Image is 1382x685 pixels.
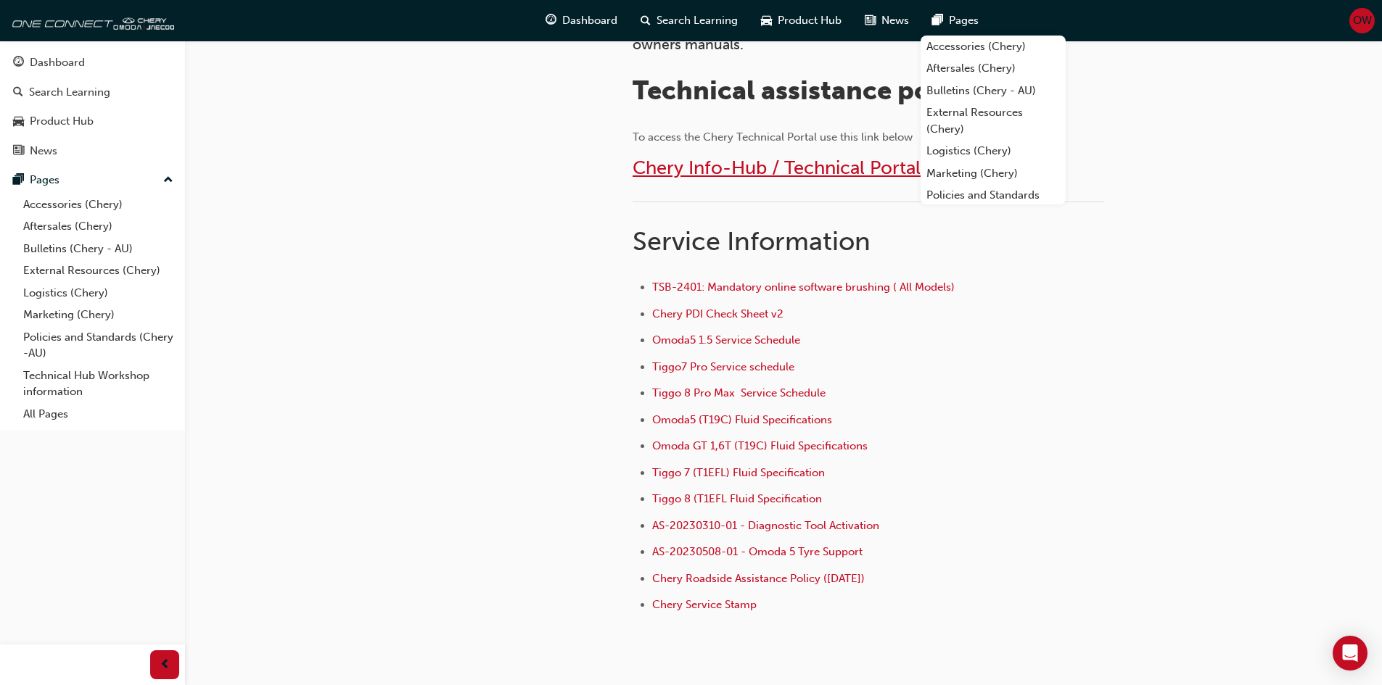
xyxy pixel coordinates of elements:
[652,360,794,373] a: Tiggo7 Pro Service schedule
[6,167,179,194] button: Pages
[6,46,179,167] button: DashboardSearch LearningProduct HubNews
[17,260,179,282] a: External Resources (Chery)
[652,598,757,611] a: Chery Service Stamp
[921,162,1066,185] a: Marketing (Chery)
[749,6,853,36] a: car-iconProduct Hub
[921,80,1066,102] a: Bulletins (Chery - AU)
[30,113,94,130] div: Product Hub
[761,12,772,30] span: car-icon
[652,545,863,558] a: AS-20230508-01 - Omoda 5 Tyre Support
[17,282,179,304] a: Logistics (Chery)
[30,54,85,71] div: Dashboard
[633,75,1031,106] span: Technical assistance portal link
[657,12,738,29] span: Search Learning
[652,386,826,399] a: Tiggo 8 Pro Max Service Schedule
[29,84,110,101] div: Search Learning
[534,6,629,36] a: guage-iconDashboard
[652,281,955,294] a: TSB-2401: Mandatory online software brushing ( All Models)
[17,326,179,365] a: Policies and Standards (Chery -AU)
[881,12,909,29] span: News
[652,492,822,505] a: Tiggo 8 (T1EFL Fluid Specification
[921,184,1066,223] a: Policies and Standards (Chery -AU)
[160,656,170,674] span: prev-icon
[13,145,24,158] span: news-icon
[921,57,1066,80] a: Aftersales (Chery)
[30,143,57,159] div: News
[6,138,179,165] a: News
[546,12,556,30] span: guage-icon
[17,304,179,326] a: Marketing (Chery)
[633,20,1077,53] span: to explore service manuals, Electrical diagram and owners manuals.
[163,171,173,190] span: up-icon
[13,57,24,70] span: guage-icon
[633,130,913,144] span: To access the Chery Technical Portal use this link below
[17,365,179,403] a: Technical Hub Workshop information
[921,6,990,36] a: pages-iconPages
[13,115,24,128] span: car-icon
[652,413,832,426] a: Omoda5 (T19C) Fluid Specifications
[641,12,651,30] span: search-icon
[6,79,179,106] a: Search Learning
[30,172,59,188] div: Pages
[921,140,1066,162] a: Logistics (Chery)
[921,101,1066,140] a: External Resources (Chery)
[865,12,876,30] span: news-icon
[633,225,871,257] span: Service Information
[778,12,842,29] span: Product Hub
[1333,636,1367,671] div: Open Intercom Messenger
[7,6,174,35] img: oneconnect
[629,6,749,36] a: search-iconSearch Learning
[932,12,943,30] span: pages-icon
[562,12,617,29] span: Dashboard
[652,307,783,320] a: Chery PDI Check Sheet v2
[1349,8,1375,33] button: OW
[652,466,828,479] a: Tiggo 7 (T1EFL) Fluid Specification
[652,572,865,585] a: Chery Roadside Assistance Policy ([DATE])
[6,108,179,135] a: Product Hub
[652,333,800,346] a: Omoda5 1.5 Service Schedule
[921,36,1066,58] a: Accessories (Chery)
[633,157,921,179] a: Chery Info-Hub / Technical Portal
[13,86,23,99] span: search-icon
[17,403,179,425] a: All Pages
[17,238,179,260] a: Bulletins (Chery - AU)
[13,174,24,187] span: pages-icon
[949,12,979,29] span: Pages
[652,439,868,452] a: Omoda GT 1,6T (T19C) Fluid Specifications
[17,194,179,216] a: Accessories (Chery)
[1353,12,1372,29] span: OW
[6,49,179,76] a: Dashboard
[17,215,179,238] a: Aftersales (Chery)
[853,6,921,36] a: news-iconNews
[652,519,879,532] a: AS-20230310-01 - Diagnostic Tool Activation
